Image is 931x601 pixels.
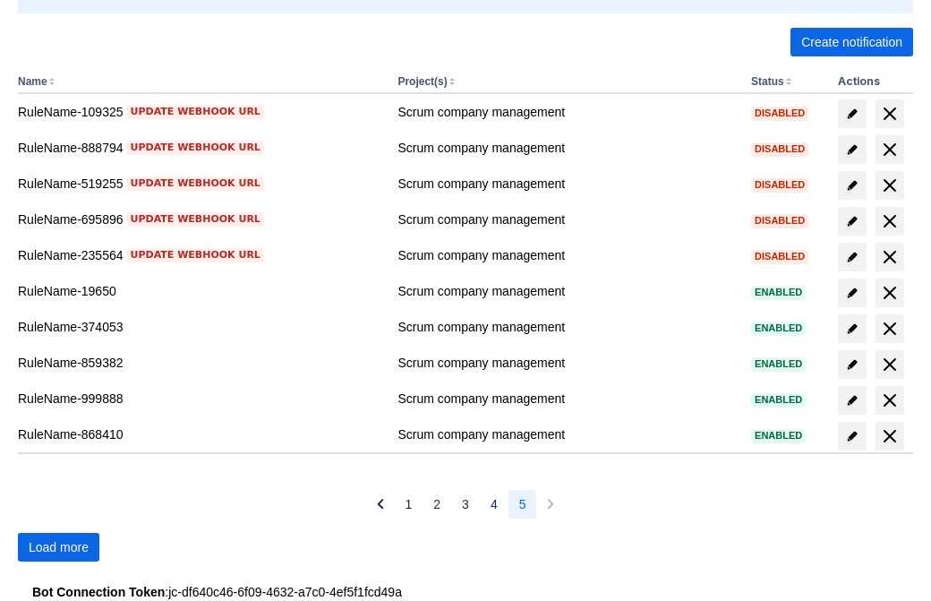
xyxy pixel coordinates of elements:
[397,210,737,228] div: Scrum company management
[462,490,469,519] span: 3
[397,139,737,157] div: Scrum company management
[451,490,480,519] button: Page 3
[397,354,737,372] div: Scrum company management
[536,490,565,519] button: Next
[845,142,859,157] span: edit
[751,359,806,369] span: Enabled
[491,490,498,519] span: 4
[423,490,451,519] button: Page 2
[751,75,784,88] button: Status
[879,425,901,447] span: delete
[32,585,165,599] strong: Bot Connection Token
[845,214,859,228] span: edit
[131,105,261,119] span: Update webhook URL
[18,139,383,157] div: RuleName-888794
[397,390,737,408] div: Scrum company management
[397,246,737,264] div: Scrum company management
[519,490,526,519] span: 5
[508,490,537,519] button: Page 5
[879,282,901,304] span: delete
[879,390,901,411] span: delete
[845,357,859,372] span: edit
[751,144,808,154] span: Disabled
[879,139,901,160] span: delete
[480,490,508,519] button: Page 4
[18,390,383,408] div: RuleName-999888
[18,318,383,336] div: RuleName-374053
[18,533,99,562] button: Load more
[845,322,859,336] span: edit
[831,71,913,94] th: Actions
[879,354,901,375] span: delete
[18,246,383,264] div: RuleName-235564
[845,429,859,443] span: edit
[397,425,737,443] div: Scrum company management
[751,180,808,190] span: Disabled
[879,246,901,268] span: delete
[29,533,89,562] span: Load more
[397,282,737,300] div: Scrum company management
[18,75,47,88] button: Name
[397,75,447,88] button: Project(s)
[131,176,261,191] span: Update webhook URL
[845,178,859,193] span: edit
[751,323,806,333] span: Enabled
[879,210,901,232] span: delete
[845,250,859,264] span: edit
[397,103,737,121] div: Scrum company management
[879,103,901,124] span: delete
[131,141,261,155] span: Update webhook URL
[751,431,806,441] span: Enabled
[433,490,440,519] span: 2
[845,286,859,300] span: edit
[879,318,901,339] span: delete
[751,216,808,226] span: Disabled
[751,288,806,297] span: Enabled
[18,282,383,300] div: RuleName-19650
[751,108,808,118] span: Disabled
[397,318,737,336] div: Scrum company management
[18,354,383,372] div: RuleName-859382
[131,248,261,262] span: Update webhook URL
[18,425,383,443] div: RuleName-868410
[406,490,413,519] span: 1
[395,490,423,519] button: Page 1
[366,490,395,519] button: Previous
[18,210,383,228] div: RuleName-695896
[845,393,859,408] span: edit
[790,28,913,56] button: Create notification
[845,107,859,121] span: edit
[801,28,902,56] span: Create notification
[18,103,383,121] div: RuleName-109325
[18,175,383,193] div: RuleName-519255
[751,395,806,405] span: Enabled
[32,583,899,601] div: : jc-df640c46-6f09-4632-a7c0-4ef5f1fcd49a
[751,252,808,262] span: Disabled
[131,212,261,227] span: Update webhook URL
[397,175,737,193] div: Scrum company management
[879,175,901,196] span: delete
[366,490,566,519] nav: Pagination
